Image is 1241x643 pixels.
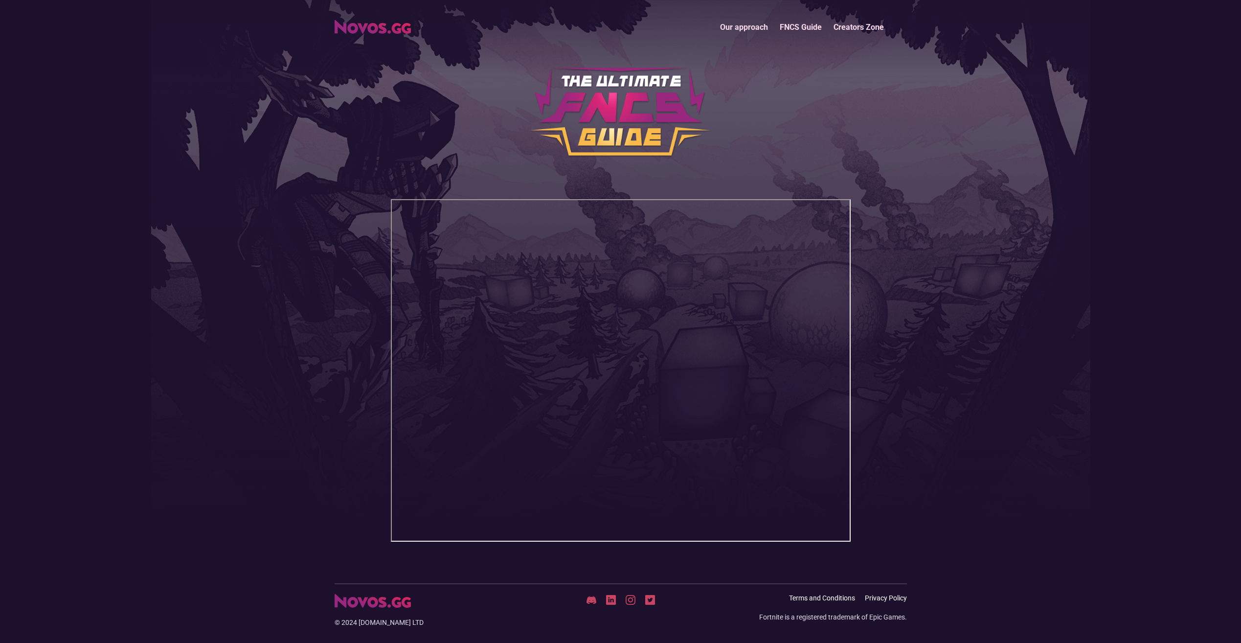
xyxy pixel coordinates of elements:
a: Terms and Conditions [789,594,855,602]
div: © 2024 [DOMAIN_NAME] LTD [335,618,525,627]
a: FNCS Guide [774,17,828,38]
a: Privacy Policy [865,594,907,602]
div: Fortnite is a registered trademark of Epic Games. [759,612,907,622]
a: Our approach [714,17,774,38]
a: Creators Zone [828,17,890,38]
